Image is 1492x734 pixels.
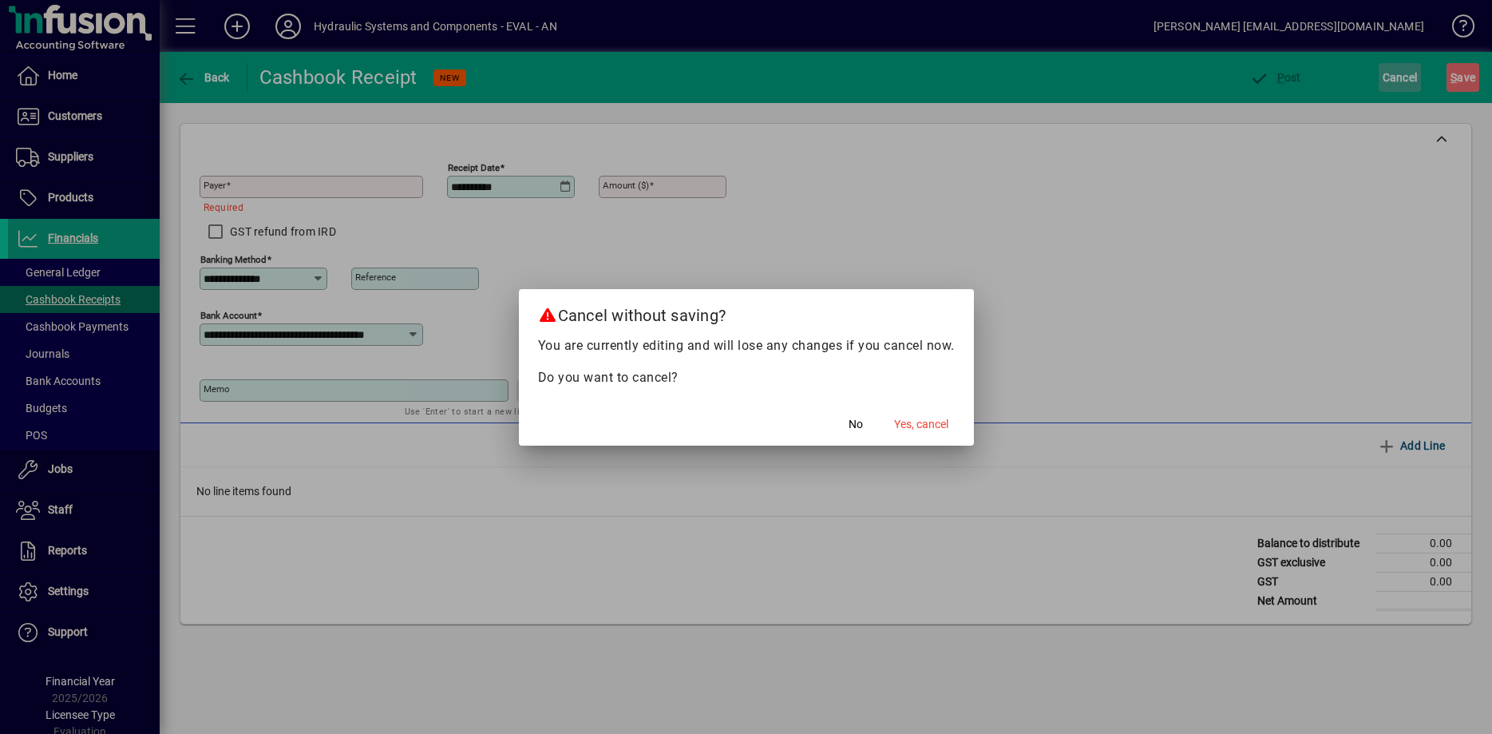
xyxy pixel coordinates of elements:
[849,416,863,433] span: No
[830,411,881,439] button: No
[519,289,974,335] h2: Cancel without saving?
[894,416,948,433] span: Yes, cancel
[538,336,955,355] p: You are currently editing and will lose any changes if you cancel now.
[888,411,955,439] button: Yes, cancel
[538,368,955,387] p: Do you want to cancel?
